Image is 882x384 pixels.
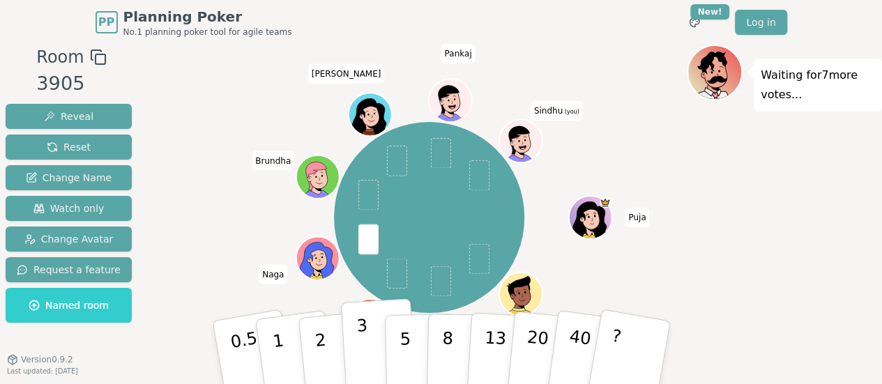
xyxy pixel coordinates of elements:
button: Request a feature [6,257,132,282]
a: Log in [735,10,786,35]
span: Click to change your name [259,264,287,284]
button: Reveal [6,104,132,129]
span: Reveal [44,109,93,123]
span: No.1 planning poker tool for agile teams [123,26,292,38]
span: PP [98,14,114,31]
span: Change Name [26,171,112,185]
button: New! [682,10,707,35]
div: New! [690,4,730,20]
button: Click to change your avatar [500,121,540,161]
button: Watch only [6,196,132,221]
span: Room [36,45,84,70]
span: Click to change your name [252,151,294,170]
span: Request a feature [17,263,121,277]
span: (you) [563,109,579,115]
span: Click to change your name [625,208,649,227]
button: Reset [6,135,132,160]
span: Reset [47,140,91,154]
span: Click to change your name [518,314,595,334]
button: Version0.9.2 [7,354,73,365]
button: Change Avatar [6,226,132,252]
span: Change Avatar [24,232,114,246]
button: Named room [6,288,132,323]
span: Last updated: [DATE] [7,367,78,375]
span: Planning Poker [123,7,292,26]
span: Version 0.9.2 [21,354,73,365]
span: Puja is the host [600,197,610,208]
a: PPPlanning PokerNo.1 planning poker tool for agile teams [96,7,292,38]
span: Click to change your name [531,101,583,121]
p: Waiting for 7 more votes... [761,66,875,105]
span: Watch only [33,201,105,215]
span: Named room [29,298,109,312]
span: Click to change your name [441,44,475,63]
div: 3905 [36,70,106,98]
button: Change Name [6,165,132,190]
span: Click to change your name [308,63,385,83]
